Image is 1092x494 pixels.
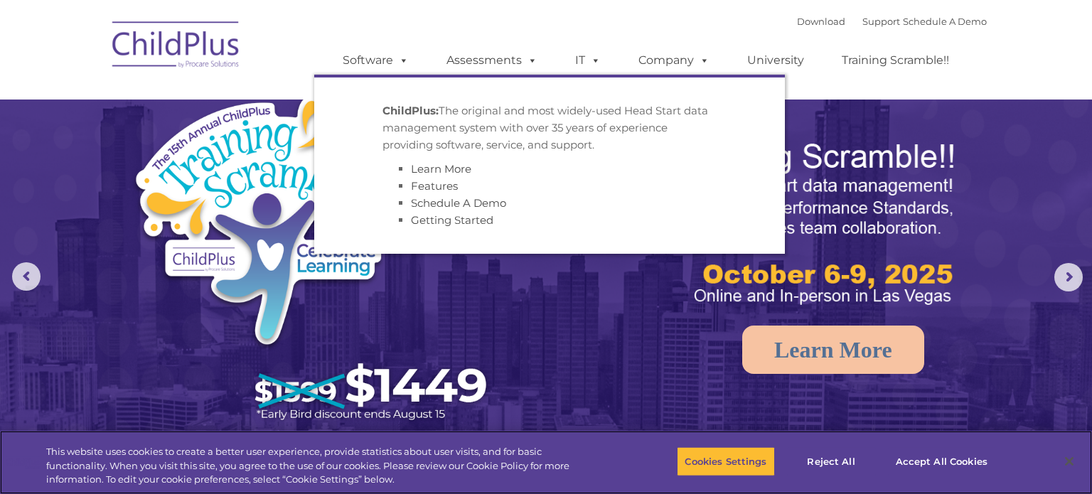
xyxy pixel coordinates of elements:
a: Training Scramble!! [828,46,963,75]
a: Software [328,46,423,75]
button: Cookies Settings [677,446,774,476]
button: Accept All Cookies [888,446,995,476]
a: Download [797,16,845,27]
a: Support [862,16,900,27]
strong: ChildPlus: [382,104,439,117]
a: Schedule A Demo [903,16,987,27]
a: Company [624,46,724,75]
button: Reject All [787,446,876,476]
a: Getting Started [411,213,493,227]
a: Assessments [432,46,552,75]
a: Features [411,179,458,193]
div: This website uses cookies to create a better user experience, provide statistics about user visit... [46,445,601,487]
a: IT [561,46,615,75]
img: ChildPlus by Procare Solutions [105,11,247,82]
font: | [797,16,987,27]
a: Learn More [742,326,924,374]
button: Close [1054,446,1085,477]
p: The original and most widely-used Head Start data management system with over 35 years of experie... [382,102,717,154]
a: University [733,46,818,75]
a: Schedule A Demo [411,196,506,210]
a: Learn More [411,162,471,176]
